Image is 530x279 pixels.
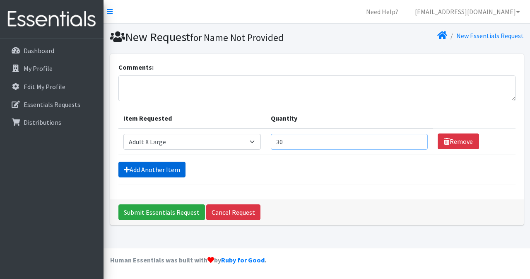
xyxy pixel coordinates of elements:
[110,256,266,264] strong: Human Essentials was built with by .
[438,133,479,149] a: Remove
[118,62,154,72] label: Comments:
[206,204,260,220] a: Cancel Request
[3,96,100,113] a: Essentials Requests
[118,108,266,129] th: Item Requested
[3,114,100,131] a: Distributions
[266,108,433,129] th: Quantity
[24,46,54,55] p: Dashboard
[190,32,284,44] small: for Name Not Provided
[359,3,405,20] a: Need Help?
[118,204,205,220] input: Submit Essentials Request
[24,82,65,91] p: Edit My Profile
[3,60,100,77] a: My Profile
[408,3,527,20] a: [EMAIL_ADDRESS][DOMAIN_NAME]
[3,78,100,95] a: Edit My Profile
[110,30,314,44] h1: New Request
[24,100,80,109] p: Essentials Requests
[456,32,524,40] a: New Essentials Request
[24,118,61,126] p: Distributions
[3,42,100,59] a: Dashboard
[24,64,53,73] p: My Profile
[221,256,265,264] a: Ruby for Good
[118,162,185,177] a: Add Another Item
[3,5,100,33] img: HumanEssentials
